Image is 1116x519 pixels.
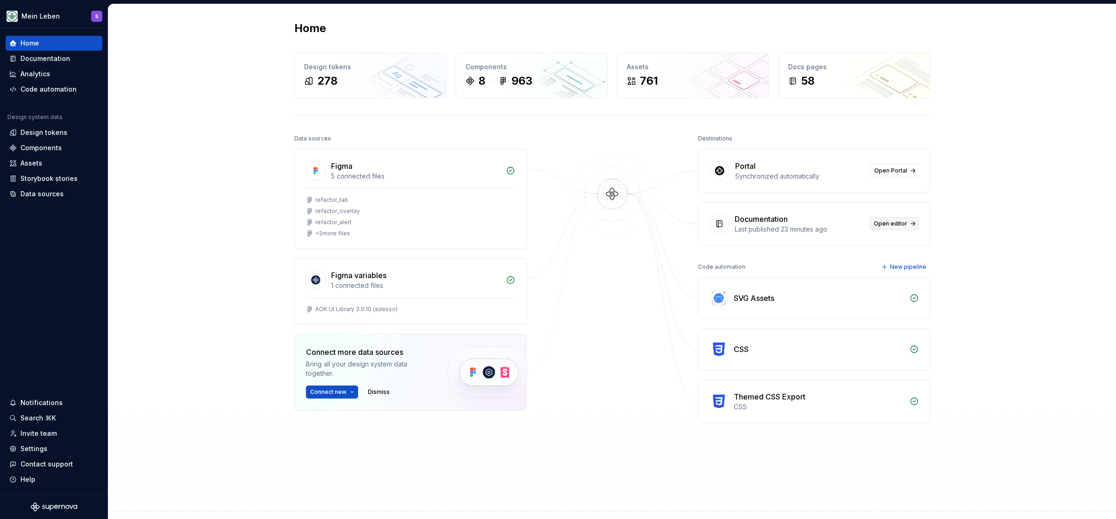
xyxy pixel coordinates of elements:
a: Assets [6,156,102,171]
div: Invite team [20,429,57,438]
div: Components [465,62,598,72]
a: Figma variables1 connected filesAOK UI Library 3.0.10 (adesso) [294,258,527,325]
a: Code automation [6,82,102,97]
div: Data sources [20,189,64,199]
div: Assets [627,62,759,72]
div: Storybook stories [20,174,78,183]
div: 5 connected files [331,172,500,181]
div: Documentation [20,54,70,63]
a: Docs pages58 [778,53,930,98]
a: Settings [6,441,102,456]
button: Mein LebenS [2,6,106,26]
div: 761 [640,73,658,88]
span: New pipeline [890,263,926,271]
a: Assets761 [617,53,769,98]
div: 8 [478,73,485,88]
div: + 2 more files [315,230,350,237]
div: refactor_tab [315,196,348,204]
button: Dismiss [364,386,394,399]
button: Help [6,472,102,487]
div: Portal [735,160,756,172]
div: Themed CSS Export [734,391,805,402]
a: Storybook stories [6,171,102,186]
a: Components [6,140,102,155]
div: Destinations [698,132,732,145]
span: Open Portal [874,167,907,174]
span: Dismiss [368,388,390,396]
span: Open editor [874,220,907,227]
div: Home [20,39,39,48]
div: Bring all your design system data together. [306,359,432,378]
div: Design tokens [20,128,67,137]
div: Search ⌘K [20,413,56,423]
div: Settings [20,444,47,453]
div: Docs pages [788,62,921,72]
div: Figma [331,160,352,172]
div: CSS [734,344,749,355]
div: Analytics [20,69,50,79]
div: 278 [317,73,338,88]
div: Notifications [20,398,63,407]
div: Help [20,475,35,484]
a: Design tokens278 [294,53,446,98]
div: Last published 23 minutes ago [735,225,864,234]
a: Analytics [6,67,102,81]
button: Contact support [6,457,102,472]
div: Design tokens [304,62,437,72]
span: Connect new [310,388,346,396]
a: Design tokens [6,125,102,140]
div: S [95,13,99,20]
a: Home [6,36,102,51]
button: Search ⌘K [6,411,102,426]
div: refactor_overlay [315,207,360,215]
div: Design system data [7,113,62,121]
div: Assets [20,159,42,168]
div: 963 [511,73,532,88]
a: Invite team [6,426,102,441]
a: Open editor [870,217,919,230]
div: CSS [734,402,904,412]
div: Components [20,143,62,153]
div: Mein Leben [21,12,60,21]
div: Figma variables [331,270,386,281]
a: Open Portal [870,164,919,177]
div: refactor_alert [315,219,352,226]
div: AOK UI Library 3.0.10 (adesso) [315,306,398,313]
h2: Home [294,21,326,36]
div: Documentation [735,213,788,225]
div: Contact support [20,459,73,469]
div: Code automation [20,85,77,94]
div: Connect more data sources [306,346,432,358]
a: Data sources [6,186,102,201]
div: SVG Assets [734,293,774,304]
div: Synchronized automatically [735,172,864,181]
button: New pipeline [878,260,930,273]
div: 1 connected files [331,281,500,290]
a: Figma5 connected filesrefactor_tabrefactor_overlayrefactor_alert+2more files [294,149,527,249]
a: Components8963 [456,53,608,98]
div: Code automation [698,260,745,273]
button: Connect new [306,386,358,399]
a: Documentation [6,51,102,66]
svg: Supernova Logo [31,502,77,512]
button: Notifications [6,395,102,410]
img: df5db9ef-aba0-4771-bf51-9763b7497661.png [7,11,18,22]
div: Data sources [294,132,331,145]
div: 58 [801,73,815,88]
